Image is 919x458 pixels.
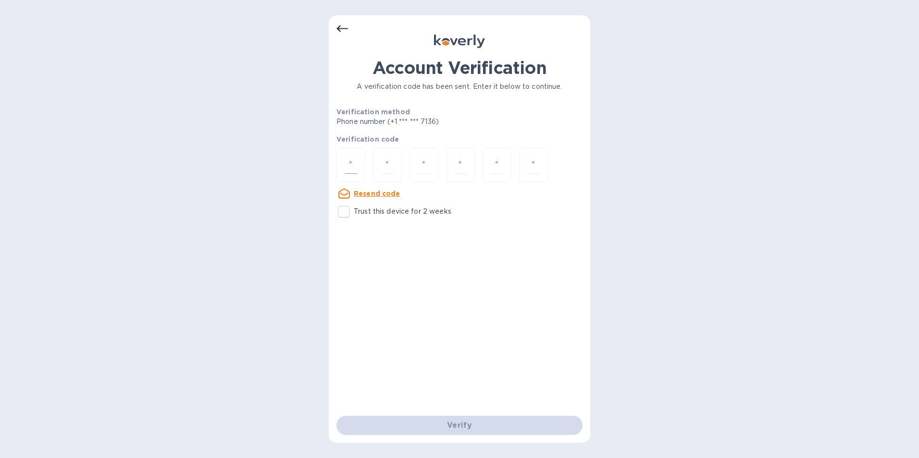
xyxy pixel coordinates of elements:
p: Phone number (+1 *** *** 7136) [336,117,512,127]
h1: Account Verification [336,58,583,78]
p: A verification code has been sent. Enter it below to continue. [336,82,583,92]
p: Verification code [336,134,583,144]
b: Verification method [336,108,410,116]
u: Resend code [354,190,400,197]
p: Trust this device for 2 weeks [354,206,451,217]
